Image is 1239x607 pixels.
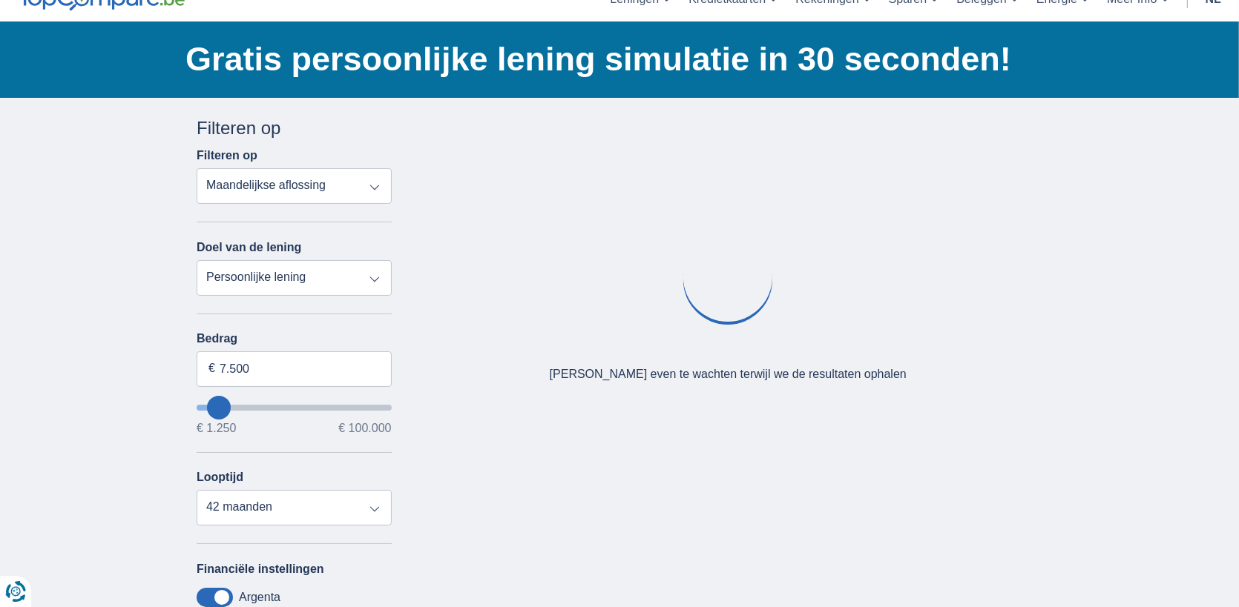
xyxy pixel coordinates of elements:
[197,471,243,484] label: Looptijd
[239,591,280,604] label: Argenta
[197,116,392,141] div: Filteren op
[197,149,257,162] label: Filteren op
[550,366,907,383] div: [PERSON_NAME] even te wachten terwijl we de resultaten ophalen
[197,422,236,434] span: € 1.250
[197,241,301,254] label: Doel van de lening
[185,36,1042,82] h1: Gratis persoonlijke lening simulatie in 30 seconden!
[197,405,392,411] input: wantToBorrow
[197,563,324,576] label: Financiële instellingen
[338,422,391,434] span: € 100.000
[208,360,215,377] span: €
[197,332,392,345] label: Bedrag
